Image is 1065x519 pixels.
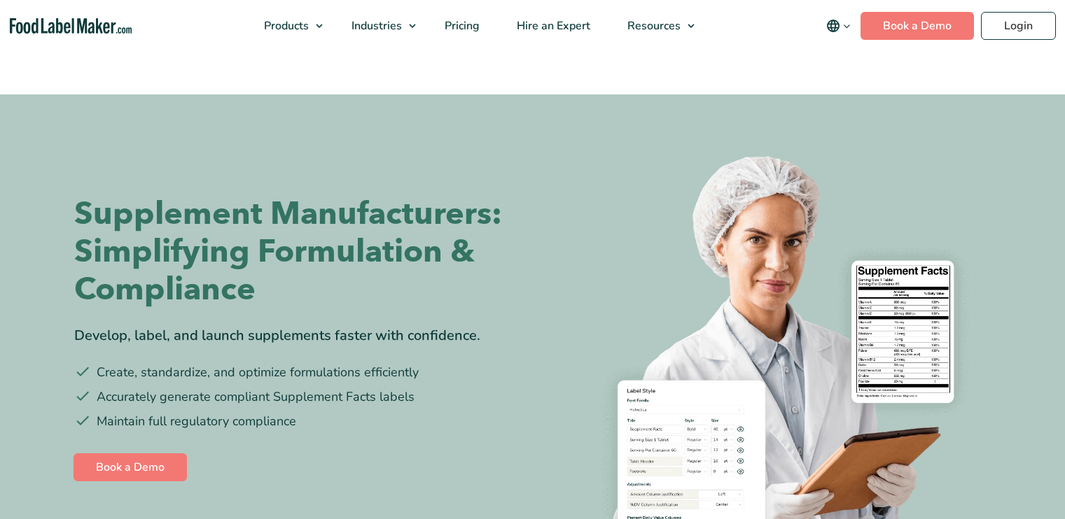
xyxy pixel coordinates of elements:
[74,453,187,481] a: Book a Demo
[74,325,522,346] div: Develop, label, and launch supplements faster with confidence.
[440,18,481,34] span: Pricing
[74,195,522,308] h1: Supplement Manufacturers: Simplifying Formulation & Compliance
[861,12,974,40] a: Book a Demo
[74,388,522,406] li: Accurately generate compliant Supplement Facts labels
[347,18,403,34] span: Industries
[74,363,522,382] li: Create, standardize, and optimize formulations efficiently
[623,18,682,34] span: Resources
[513,18,592,34] span: Hire an Expert
[981,12,1056,40] a: Login
[260,18,310,34] span: Products
[74,412,522,431] li: Maintain full regulatory compliance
